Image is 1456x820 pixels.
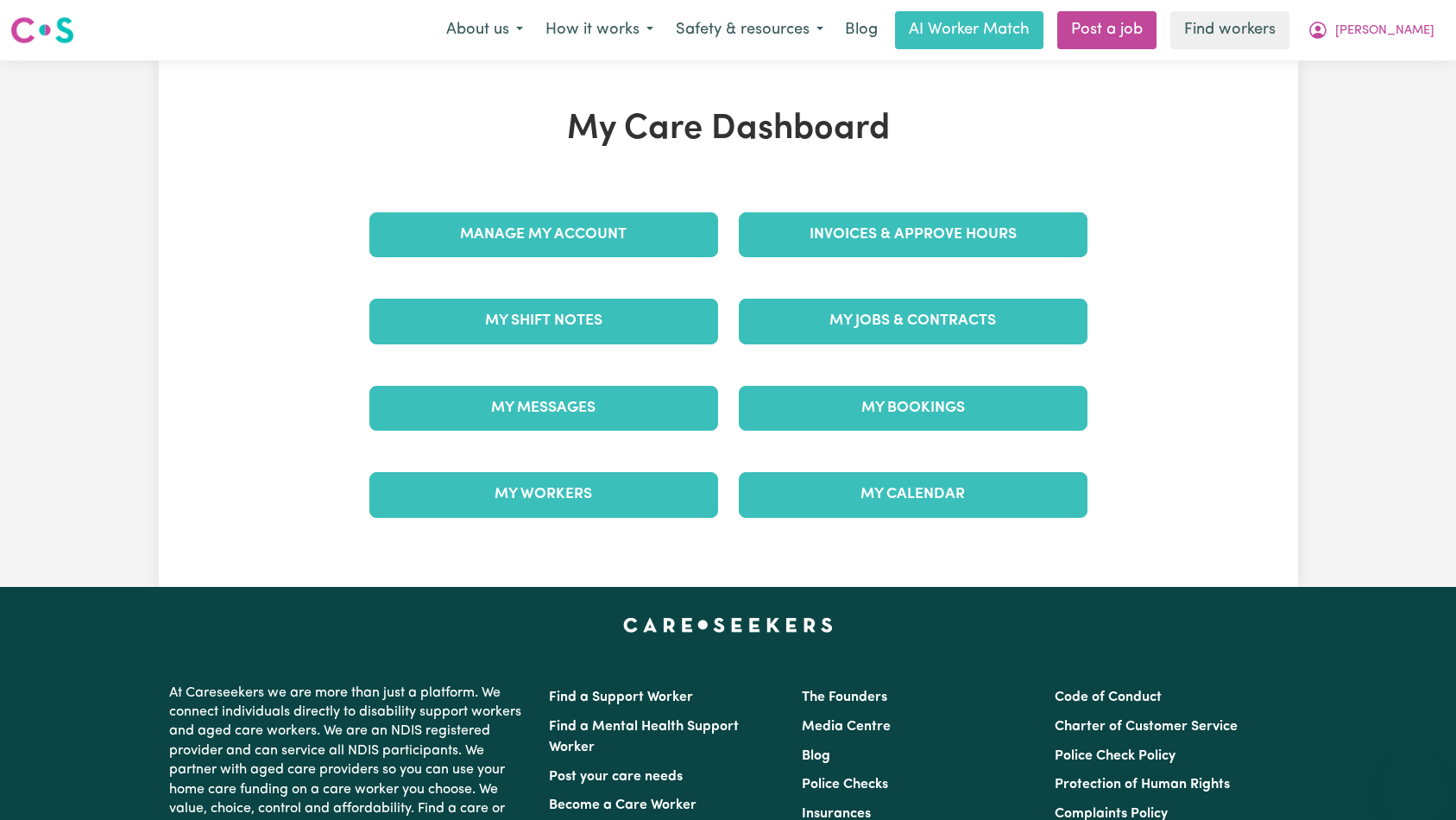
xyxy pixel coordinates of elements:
[739,472,1087,517] a: My Calendar
[10,15,74,46] img: Careseekers logo
[623,618,833,632] a: Careseekers home page
[1055,778,1230,792] a: Protection of Human Rights
[739,386,1087,431] a: My Bookings
[549,720,739,754] a: Find a Mental Health Support Worker
[1057,11,1157,49] a: Post a job
[359,109,1098,150] h1: My Care Dashboard
[369,212,718,257] a: Manage My Account
[1335,22,1434,41] span: [PERSON_NAME]
[1296,12,1446,48] button: My Account
[1387,751,1442,806] iframe: Button to launch messaging window
[369,386,718,431] a: My Messages
[534,12,665,48] button: How it works
[802,778,888,792] a: Police Checks
[549,691,693,704] a: Find a Support Worker
[802,691,887,704] a: The Founders
[1170,11,1289,49] a: Find workers
[739,299,1087,344] a: My Jobs & Contracts
[802,749,830,763] a: Blog
[369,299,718,344] a: My Shift Notes
[549,798,696,812] a: Become a Care Worker
[1055,749,1176,763] a: Police Check Policy
[435,12,534,48] button: About us
[369,472,718,517] a: My Workers
[10,10,74,50] a: Careseekers logo
[802,720,891,734] a: Media Centre
[1055,720,1238,734] a: Charter of Customer Service
[739,212,1087,257] a: Invoices & Approve Hours
[895,11,1043,49] a: AI Worker Match
[665,12,835,48] button: Safety & resources
[549,770,683,784] a: Post your care needs
[1055,691,1162,704] a: Code of Conduct
[835,11,888,49] a: Blog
